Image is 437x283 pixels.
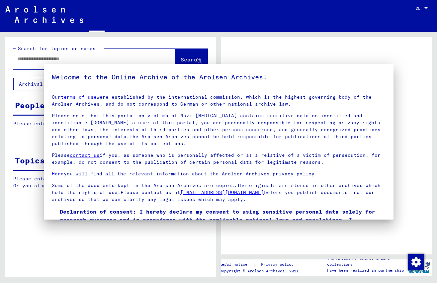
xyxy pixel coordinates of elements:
[408,254,424,270] img: Zustimmung ändern
[52,72,386,82] h5: Welcome to the Online Archive of the Arolsen Archives!
[52,171,64,177] a: Here
[52,170,386,177] p: you will find all the relevant information about the Arolsen Archives privacy policy.
[52,112,386,147] p: Please note that this portal on victims of Nazi [MEDICAL_DATA] contains sensitive data on identif...
[52,94,386,108] p: Our were established by the international commission, which is the highest governing body of the ...
[60,208,386,232] span: Declaration of consent: I hereby declare my consent to using sensitive personal data solely for r...
[52,152,386,166] p: Please if you, as someone who is personally affected or as a relative of a victim of persecution,...
[180,189,264,195] a: [EMAIL_ADDRESS][DOMAIN_NAME]
[61,94,97,100] a: terms of use
[52,182,386,203] p: Some of the documents kept in the Arolsen Archives are copies.The originals are stored in other a...
[70,152,100,158] a: contact us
